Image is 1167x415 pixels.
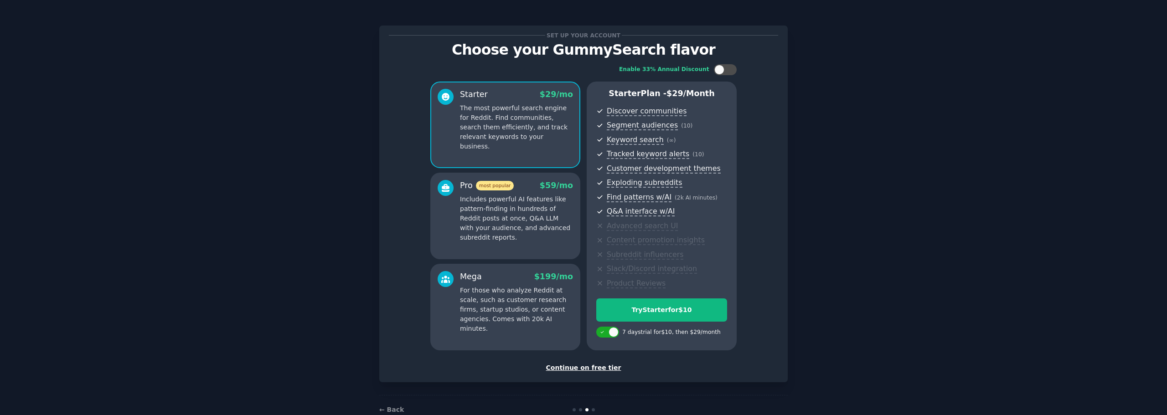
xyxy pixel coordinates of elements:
[389,363,778,373] div: Continue on free tier
[622,328,721,337] div: 7 days trial for $10 , then $ 29 /month
[675,195,718,201] span: ( 2k AI minutes )
[607,279,666,288] span: Product Reviews
[389,42,778,58] p: Choose your GummySearch flavor
[596,298,727,322] button: TryStarterfor$10
[460,286,573,333] p: For those who analyze Reddit at scale, such as customer research firms, startup studios, or conte...
[597,305,727,315] div: Try Starter for $10
[666,89,715,98] span: $ 29 /month
[607,264,697,274] span: Slack/Discord integration
[667,137,676,143] span: ( ∞ )
[607,135,664,145] span: Keyword search
[460,271,482,282] div: Mega
[540,90,573,99] span: $ 29 /mo
[607,236,705,245] span: Content promotion insights
[619,66,709,74] div: Enable 33% Annual Discount
[607,149,689,159] span: Tracked keyword alerts
[460,89,488,100] div: Starter
[607,164,721,174] span: Customer development themes
[540,181,573,190] span: $ 59 /mo
[607,178,682,188] span: Exploding subreddits
[460,180,514,191] div: Pro
[476,181,514,190] span: most popular
[607,250,683,260] span: Subreddit influencers
[534,272,573,281] span: $ 199 /mo
[607,107,687,116] span: Discover communities
[596,88,727,99] p: Starter Plan -
[545,31,622,40] span: Set up your account
[607,207,675,216] span: Q&A interface w/AI
[607,193,671,202] span: Find patterns w/AI
[692,151,704,158] span: ( 10 )
[460,195,573,242] p: Includes powerful AI features like pattern-finding in hundreds of Reddit posts at once, Q&A LLM w...
[607,121,678,130] span: Segment audiences
[379,406,404,413] a: ← Back
[681,123,692,129] span: ( 10 )
[460,103,573,151] p: The most powerful search engine for Reddit. Find communities, search them efficiently, and track ...
[607,221,678,231] span: Advanced search UI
